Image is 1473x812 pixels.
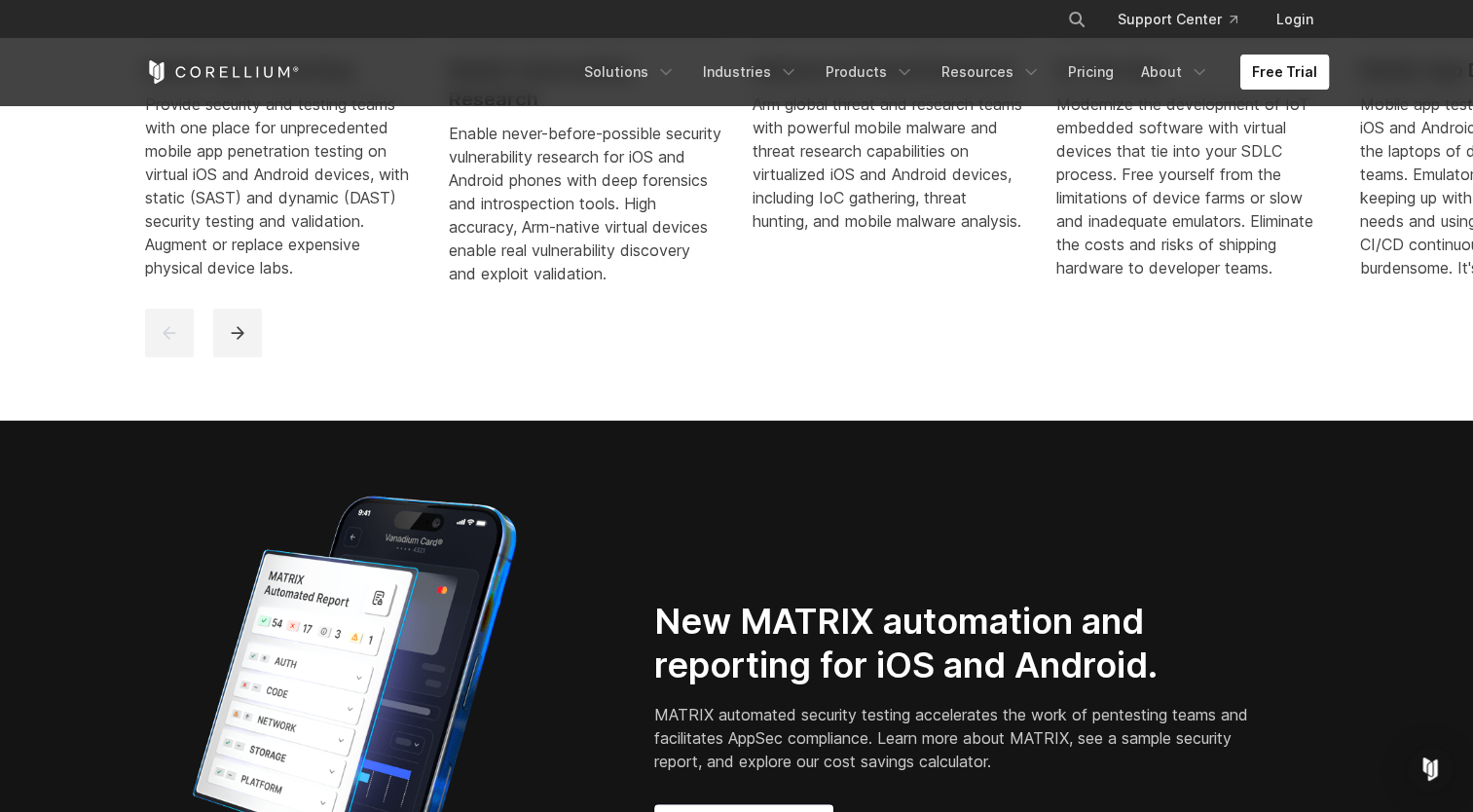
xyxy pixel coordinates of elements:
div: Arm global threat and research teams with powerful mobile malware and threat research capabilitie... [753,92,1025,233]
a: Resources [930,55,1052,90]
button: previous [145,309,194,357]
p: MATRIX automated security testing accelerates the work of pentesting teams and facilitates AppSec... [654,703,1255,773]
a: About [1129,55,1221,90]
a: Industries [691,55,810,90]
button: Search [1059,2,1094,37]
div: Provide security and testing teams with one place for unprecedented mobile app penetration testin... [145,92,418,279]
a: Corellium Home [145,60,300,84]
a: Solutions [572,55,687,90]
h2: New MATRIX automation and reporting for iOS and Android. [654,600,1255,687]
div: Navigation Menu [1044,2,1329,37]
div: Navigation Menu [572,55,1329,90]
a: Support Center [1102,2,1253,37]
button: next [213,309,262,357]
div: Enable never-before-possible security vulnerability research for iOS and Android phones with deep... [449,122,721,285]
a: Pricing [1056,55,1125,90]
a: Products [814,55,926,90]
div: Modernize the development of IoT embedded software with virtual devices that tie into your SDLC p... [1056,92,1329,279]
a: Free Trial [1240,55,1329,90]
a: Login [1261,2,1329,37]
div: Open Intercom Messenger [1407,746,1454,793]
